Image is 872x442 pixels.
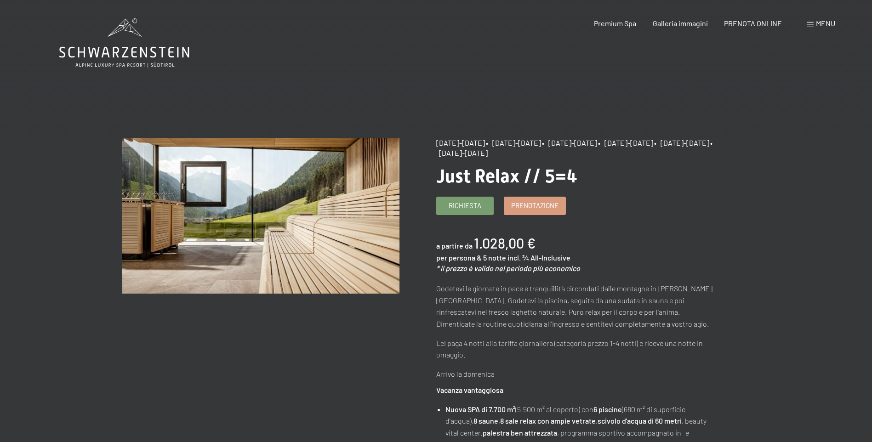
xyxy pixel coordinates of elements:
span: 5 notte [483,253,506,262]
span: • [DATE]-[DATE] [542,138,597,147]
span: • [DATE]-[DATE] [654,138,709,147]
span: Menu [816,19,835,28]
span: [DATE]-[DATE] [436,138,485,147]
img: Just Relax // 5=4 [122,138,399,294]
strong: scivolo d'acqua di 60 metri [598,416,682,425]
p: Godetevi le giornate in pace e tranquillità circondati dalle montagne in [PERSON_NAME][GEOGRAPHIC... [436,283,713,329]
a: Premium Spa [594,19,636,28]
span: per persona & [436,253,482,262]
span: • [DATE]-[DATE] [486,138,541,147]
strong: palestra ben attrezzata [483,428,557,437]
span: a partire da [436,241,473,250]
span: • [DATE]-[DATE] [598,138,653,147]
strong: 6 piscine [593,405,622,414]
span: Prenotazione [511,201,559,210]
strong: Nuova SPA di 7.700 m² [445,405,515,414]
strong: 8 sale relax con ampie vetrate [500,416,596,425]
span: Richiesta [449,201,481,210]
em: * il prezzo è valido nel periodo più economico [436,264,580,272]
b: 1.028,00 € [474,235,536,251]
strong: 8 saune [473,416,498,425]
strong: Vacanza vantaggiosa [436,385,503,394]
p: Arrivo la domenica [436,368,713,380]
a: Galleria immagini [653,19,708,28]
a: Richiesta [437,197,493,215]
a: PRENOTA ONLINE [724,19,782,28]
a: Prenotazione [504,197,565,215]
span: Just Relax // 5=4 [436,165,577,187]
p: Lei paga 4 notti alla tariffa giornaliera (categoria prezzo 1-4 notti) e riceve una notte in omag... [436,337,713,361]
span: incl. ¾ All-Inclusive [507,253,570,262]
